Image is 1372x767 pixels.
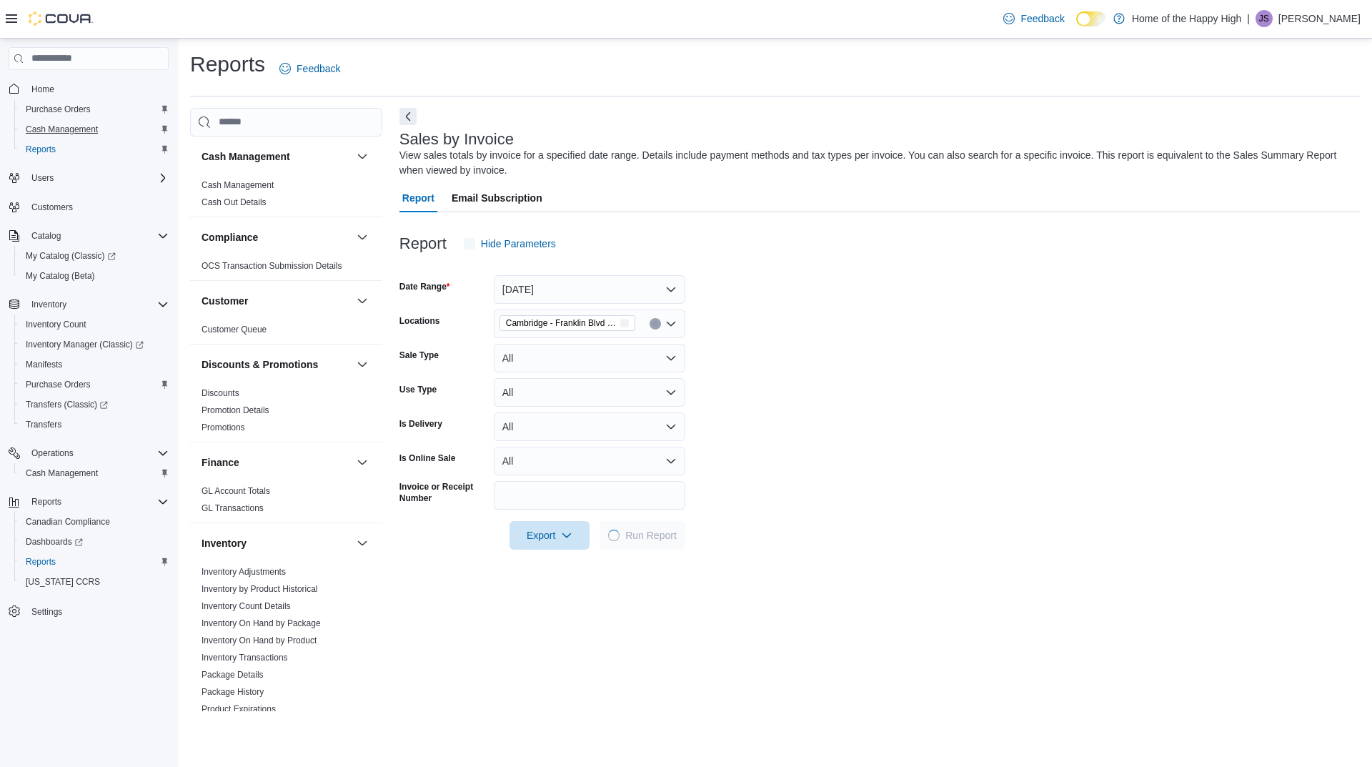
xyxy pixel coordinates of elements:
[399,148,1353,178] div: View sales totals by invoice for a specified date range. Details include payment methods and tax ...
[202,405,269,416] span: Promotion Details
[190,50,265,79] h1: Reports
[1256,10,1273,27] div: Jake Sullivan
[499,315,635,331] span: Cambridge - Franklin Blvd - Friendly Stranger
[202,230,351,244] button: Compliance
[3,168,174,188] button: Users
[26,144,56,155] span: Reports
[26,250,116,262] span: My Catalog (Classic)
[3,295,174,315] button: Inventory
[202,455,351,470] button: Finance
[31,202,73,213] span: Customers
[202,635,317,645] a: Inventory On Hand by Product
[354,229,371,246] button: Compliance
[1259,10,1269,27] span: JS
[399,108,417,125] button: Next
[26,556,56,568] span: Reports
[202,179,274,191] span: Cash Management
[20,396,114,413] a: Transfers (Classic)
[26,467,98,479] span: Cash Management
[20,101,169,118] span: Purchase Orders
[14,315,174,335] button: Inventory Count
[20,416,169,433] span: Transfers
[20,396,169,413] span: Transfers (Classic)
[1278,10,1361,27] p: [PERSON_NAME]
[26,104,91,115] span: Purchase Orders
[399,418,442,430] label: Is Delivery
[190,385,382,442] div: Discounts & Promotions
[14,552,174,572] button: Reports
[20,247,169,264] span: My Catalog (Classic)
[31,496,61,508] span: Reports
[202,405,269,415] a: Promotion Details
[31,447,74,459] span: Operations
[14,119,174,139] button: Cash Management
[20,336,169,353] span: Inventory Manager (Classic)
[620,319,629,327] button: Remove Cambridge - Franklin Blvd - Friendly Stranger from selection in this group
[998,4,1070,33] a: Feedback
[399,350,439,361] label: Sale Type
[3,197,174,217] button: Customers
[354,535,371,552] button: Inventory
[202,584,318,594] a: Inventory by Product Historical
[202,357,318,372] h3: Discounts & Promotions
[509,521,590,550] button: Export
[14,532,174,552] a: Dashboards
[20,121,104,138] a: Cash Management
[202,704,276,714] a: Product Expirations
[20,465,104,482] a: Cash Management
[202,486,270,496] a: GL Account Totals
[458,229,562,258] button: Hide Parameters
[26,227,66,244] button: Catalog
[14,395,174,415] a: Transfers (Classic)
[31,606,62,618] span: Settings
[402,184,434,212] span: Report
[20,267,101,284] a: My Catalog (Beta)
[354,356,371,373] button: Discounts & Promotions
[399,131,514,148] h3: Sales by Invoice
[202,294,351,308] button: Customer
[26,445,169,462] span: Operations
[20,513,169,530] span: Canadian Compliance
[625,528,677,543] span: Run Report
[3,226,174,246] button: Catalog
[9,73,169,659] nav: Complex example
[190,483,382,523] div: Finance
[26,81,60,98] a: Home
[202,422,245,433] span: Promotions
[31,172,54,184] span: Users
[202,670,264,680] a: Package Details
[3,443,174,463] button: Operations
[31,84,54,95] span: Home
[202,703,276,715] span: Product Expirations
[202,653,288,663] a: Inventory Transactions
[26,319,86,330] span: Inventory Count
[202,180,274,190] a: Cash Management
[202,357,351,372] button: Discounts & Promotions
[494,275,685,304] button: [DATE]
[3,79,174,99] button: Home
[20,573,106,590] a: [US_STATE] CCRS
[20,141,169,158] span: Reports
[202,566,286,578] span: Inventory Adjustments
[506,316,617,330] span: Cambridge - Franklin Blvd - Friendly Stranger
[202,601,291,611] a: Inventory Count Details
[665,318,677,330] button: Open list of options
[26,359,62,370] span: Manifests
[202,583,318,595] span: Inventory by Product Historical
[202,635,317,646] span: Inventory On Hand by Product
[20,336,149,353] a: Inventory Manager (Classic)
[202,485,270,497] span: GL Account Totals
[494,344,685,372] button: All
[3,492,174,512] button: Reports
[20,533,169,550] span: Dashboards
[190,257,382,280] div: Compliance
[26,419,61,430] span: Transfers
[14,139,174,159] button: Reports
[20,416,67,433] a: Transfers
[26,445,79,462] button: Operations
[202,387,239,399] span: Discounts
[20,465,169,482] span: Cash Management
[26,270,95,282] span: My Catalog (Beta)
[452,184,542,212] span: Email Subscription
[354,454,371,471] button: Finance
